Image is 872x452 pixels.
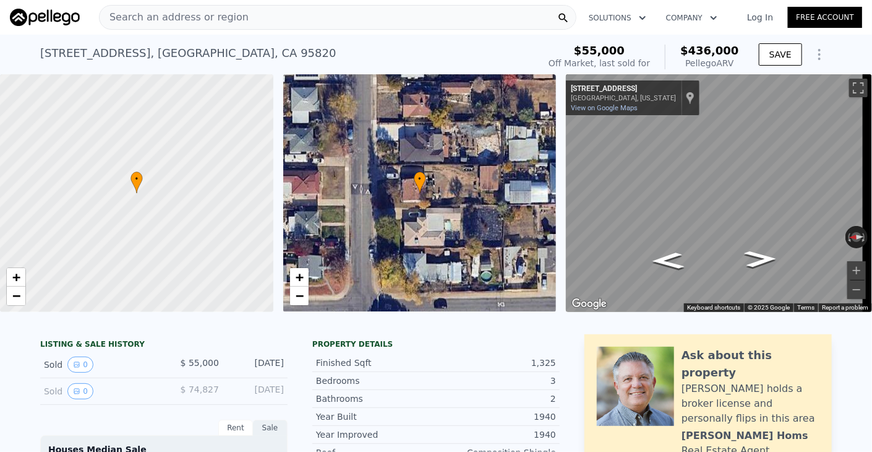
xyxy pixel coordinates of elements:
div: [STREET_ADDRESS] , [GEOGRAPHIC_DATA] , CA 95820 [40,45,336,62]
div: • [414,172,426,193]
button: Keyboard shortcuts [687,303,740,312]
button: Reset the view [845,232,868,242]
a: Open this area in Google Maps (opens a new window) [569,296,610,312]
path: Go South, Kroy Way [730,246,790,271]
div: [DATE] [229,383,284,399]
div: 1940 [436,411,556,423]
button: Zoom out [847,280,866,299]
div: Property details [312,339,560,349]
div: Finished Sqft [316,357,436,369]
span: $ 55,000 [181,358,219,368]
div: [GEOGRAPHIC_DATA], [US_STATE] [571,94,676,102]
a: View on Google Maps [571,104,638,112]
span: + [295,269,303,285]
div: Map [566,74,872,312]
div: Off Market, last sold for [549,57,650,69]
span: © 2025 Google [748,304,790,311]
div: 3 [436,375,556,387]
span: − [12,288,20,303]
span: Search an address or region [100,10,249,25]
a: Terms (opens in new tab) [797,304,814,311]
div: Bedrooms [316,375,436,387]
div: LISTING & SALE HISTORY [40,339,288,352]
button: View historical data [67,383,93,399]
button: Solutions [579,7,656,29]
button: SAVE [759,43,802,66]
img: Pellego [10,9,80,26]
button: Toggle fullscreen view [849,79,868,97]
div: Sold [44,383,154,399]
button: Zoom in [847,261,866,280]
button: Rotate clockwise [861,226,868,248]
button: Rotate counterclockwise [845,226,852,248]
button: Show Options [807,42,832,67]
div: [PERSON_NAME] Homs [682,428,808,443]
div: [STREET_ADDRESS] [571,84,676,94]
div: Ask about this property [682,347,819,381]
div: 1940 [436,428,556,441]
div: 1,325 [436,357,556,369]
span: + [12,269,20,285]
div: [PERSON_NAME] holds a broker license and personally flips in this area [682,381,819,426]
a: Zoom out [7,287,25,305]
div: Bathrooms [316,393,436,405]
div: Year Improved [316,428,436,441]
div: Pellego ARV [680,57,739,69]
div: 2 [436,393,556,405]
a: Log In [732,11,788,24]
div: Sale [253,420,288,436]
a: Show location on map [686,91,695,105]
div: Year Built [316,411,436,423]
a: Zoom out [290,287,309,305]
button: Company [656,7,727,29]
a: Free Account [788,7,862,28]
span: − [295,288,303,303]
button: View historical data [67,357,93,373]
a: Report a problem [822,304,868,311]
div: Rent [218,420,253,436]
div: • [130,172,143,193]
span: • [130,173,143,185]
a: Zoom in [7,268,25,287]
div: Sold [44,357,154,373]
div: [DATE] [229,357,284,373]
a: Zoom in [290,268,309,287]
img: Google [569,296,610,312]
span: $436,000 [680,44,739,57]
div: Street View [566,74,872,312]
span: $ 74,827 [181,385,219,394]
path: Go North, Kroy Way [638,248,698,273]
span: • [414,173,426,185]
span: $55,000 [574,44,625,57]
